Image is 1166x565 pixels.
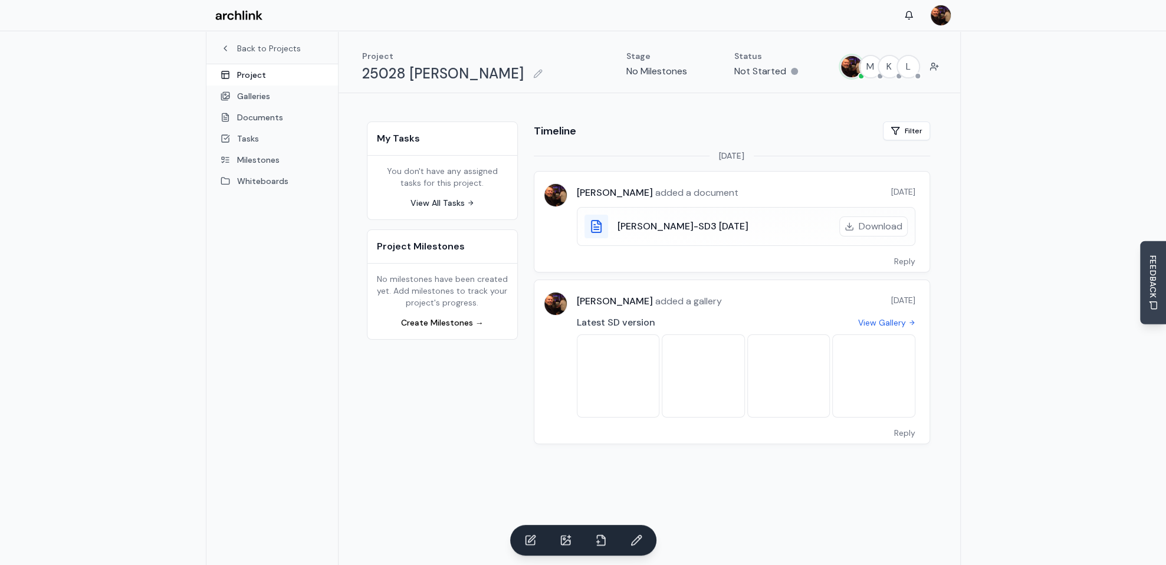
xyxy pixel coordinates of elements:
p: Status [734,50,798,62]
img: Archlink [215,11,262,21]
a: Back to Projects [221,42,324,54]
button: Download [839,216,908,236]
img: MARC JONES [931,5,951,25]
a: Documents [206,107,338,128]
a: View Gallery [858,317,915,329]
button: MARC JONES [840,55,863,78]
span: [PERSON_NAME] [577,295,653,307]
span: [DATE] [719,150,744,162]
button: K [878,55,901,78]
img: MARC JONES [544,293,567,315]
span: [DATE] [891,294,915,306]
p: Project [362,50,547,62]
p: Not Started [734,64,786,78]
h3: Latest SD version [577,316,655,330]
a: Tasks [206,128,338,149]
h2: Timeline [534,123,576,139]
a: Galleries [206,86,338,107]
a: Milestones [206,149,338,170]
a: Create Milestones → [401,317,484,328]
button: Send Feedback [1140,241,1166,324]
h1: 25028 [PERSON_NAME] [362,64,524,83]
p: No milestones have been created yet. Add milestones to track your project's progress. [377,273,508,308]
a: View All Tasks [410,197,474,209]
span: Download [859,219,902,234]
button: Filter [883,121,930,140]
h2: My Tasks [377,132,508,146]
a: Project [206,64,338,86]
p: Stage [626,50,687,62]
button: Reply [880,251,929,272]
button: M [859,55,882,78]
button: L [896,55,920,78]
img: MARC JONES [841,56,862,77]
span: FEEDBACK [1147,255,1159,298]
span: K [879,56,900,77]
h2: Project Milestones [377,239,508,254]
span: [PERSON_NAME] [577,186,653,199]
p: You don't have any assigned tasks for this project. [377,165,508,189]
button: Reply [880,422,929,444]
span: L [898,56,919,77]
span: M [860,56,881,77]
span: [DATE] [891,186,915,198]
h3: [PERSON_NAME]-SD3 [DATE] [618,219,748,234]
span: added a document [653,186,738,199]
p: No Milestones [626,64,687,78]
a: Whiteboards [206,170,338,192]
img: MARC JONES [544,184,567,206]
span: added a gallery [653,295,722,307]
